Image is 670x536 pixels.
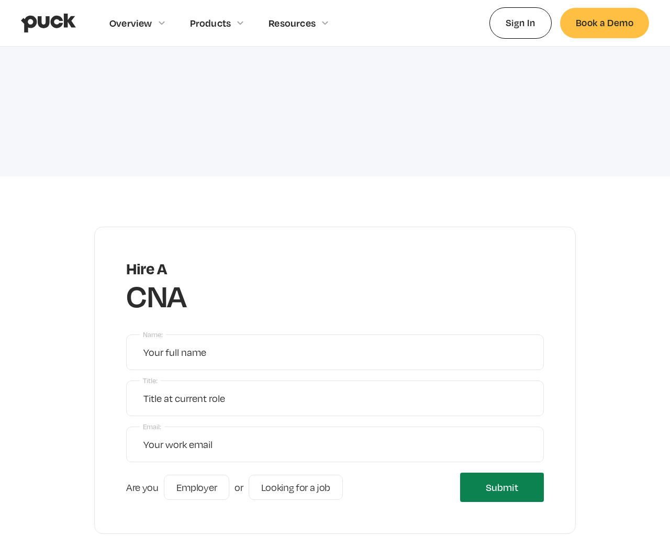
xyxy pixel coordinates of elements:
div: Resources [269,17,316,29]
span: Employer [176,482,217,493]
input: Your full name [126,334,544,370]
div: or [234,482,243,493]
label: Email: [140,420,164,434]
a: Book a Demo [560,8,649,38]
label: Title: [140,374,161,388]
div: Products [190,17,231,29]
div: Hire A [126,259,186,277]
span: Looking for a job [261,482,331,493]
input: Submit [460,473,544,502]
div: Overview [109,17,152,29]
a: Sign In [489,7,552,38]
div: Are you [126,482,159,493]
h2: CNA [126,276,186,315]
input: Your work email [126,427,544,462]
form: Get Started [126,334,544,502]
label: Name: [140,328,166,342]
input: Title at current role [126,381,544,416]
